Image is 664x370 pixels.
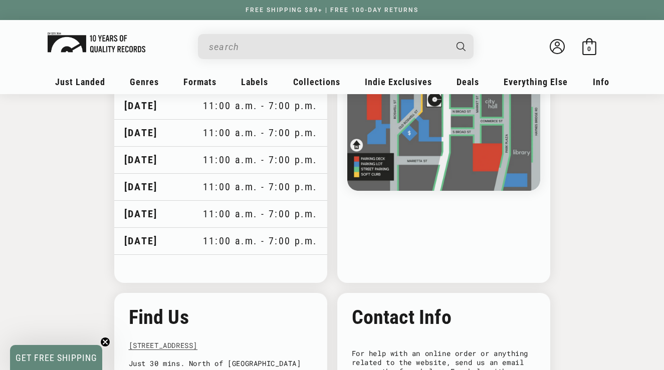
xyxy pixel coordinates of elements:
a: [STREET_ADDRESS] [129,340,198,350]
span: Just Landed [55,77,105,87]
button: Search [448,34,475,59]
span: 11:00 a.m. - 7:00 p.m. [203,208,317,220]
div: GET FREE SHIPPINGClose teaser [10,345,102,370]
button: Close teaser [100,337,110,347]
h2: Contact Info [352,305,533,329]
span: 11:00 a.m. - 7:00 p.m. [203,127,317,139]
span: GET FREE SHIPPING [16,352,97,363]
p: Just 30 mins. North of [GEOGRAPHIC_DATA] [129,341,310,368]
span: Labels [241,77,268,87]
span: [DATE] [124,100,158,112]
span: [DATE] [124,127,158,139]
span: 11:00 a.m. - 7:00 p.m. [203,100,317,112]
span: Everything Else [504,77,568,87]
input: When autocomplete results are available use up and down arrows to review and enter to select [209,37,447,57]
span: [DATE] [124,154,158,166]
span: [DATE] [124,181,158,193]
span: Collections [293,77,340,87]
span: 11:00 a.m. - 7:00 p.m. [203,154,317,166]
span: 11:00 a.m. - 7:00 p.m. [203,235,317,247]
img: Hover Logo [48,33,145,53]
h2: Find Us [129,305,310,329]
span: [DATE] [124,208,158,220]
span: Genres [130,77,159,87]
div: Search [198,34,474,59]
span: Formats [183,77,216,87]
span: 0 [587,45,591,53]
span: 11:00 a.m. - 7:00 p.m. [203,181,317,193]
span: Info [593,77,609,87]
a: FREE SHIPPING $89+ | FREE 100-DAY RETURNS [236,7,428,14]
span: [DATE] [124,235,158,247]
span: Indie Exclusives [365,77,432,87]
span: Deals [457,77,479,87]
